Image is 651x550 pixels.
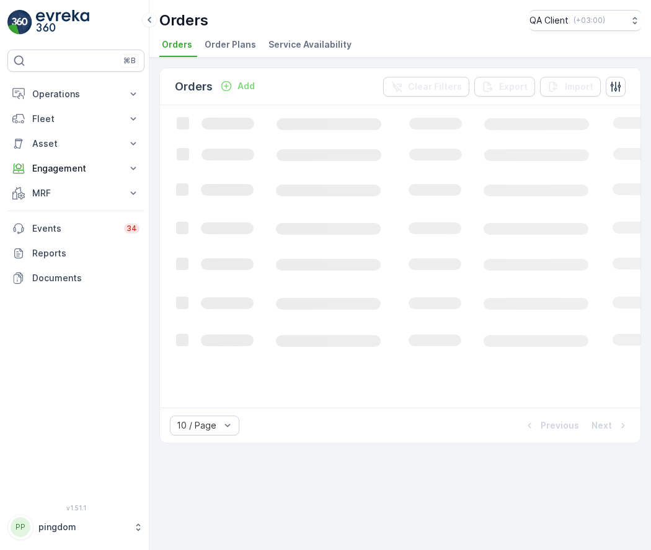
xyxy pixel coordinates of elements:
p: ⌘B [123,56,136,66]
p: MRF [32,187,120,199]
button: MRF [7,181,144,206]
div: PP [11,517,30,537]
p: Reports [32,247,139,260]
a: Documents [7,266,144,290]
button: PPpingdom [7,514,144,540]
a: Reports [7,241,144,266]
p: Fleet [32,113,120,125]
span: Order Plans [205,38,256,51]
a: Events34 [7,216,144,241]
p: ( +03:00 ) [573,15,605,25]
p: Events [32,222,117,235]
button: Previous [522,418,580,433]
p: Export [499,81,528,93]
button: Add [215,79,260,94]
button: Next [590,418,631,433]
p: Orders [175,78,213,95]
p: Orders [159,11,208,30]
span: Service Availability [268,38,352,51]
button: Fleet [7,107,144,131]
p: Clear Filters [408,81,462,93]
img: logo [7,10,32,35]
p: Asset [32,137,120,150]
button: Clear Filters [383,77,469,97]
p: Next [591,419,612,432]
button: Export [474,77,535,97]
p: Documents [32,272,139,284]
button: Asset [7,131,144,156]
p: pingdom [38,521,127,533]
p: Previous [541,419,579,432]
p: Add [237,80,255,92]
span: Orders [162,38,192,51]
img: logo_light-DOdMpM7g.png [36,10,89,35]
p: QA Client [529,14,569,27]
button: Operations [7,82,144,107]
p: 34 [126,224,137,234]
p: Import [565,81,593,93]
button: Engagement [7,156,144,181]
p: Operations [32,88,120,100]
span: v 1.51.1 [7,504,144,512]
button: QA Client(+03:00) [529,10,641,31]
p: Engagement [32,162,120,175]
button: Import [540,77,601,97]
